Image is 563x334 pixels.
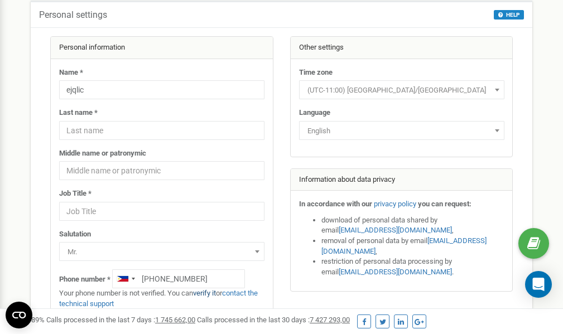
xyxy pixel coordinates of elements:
[193,289,216,297] a: verify it
[59,229,91,240] label: Salutation
[299,67,333,78] label: Time zone
[321,236,487,255] a: [EMAIL_ADDRESS][DOMAIN_NAME]
[303,123,501,139] span: English
[299,108,330,118] label: Language
[46,316,195,324] span: Calls processed in the last 7 days :
[291,169,513,191] div: Information about data privacy
[59,202,264,221] input: Job Title
[339,226,452,234] a: [EMAIL_ADDRESS][DOMAIN_NAME]
[59,289,258,308] a: contact the technical support
[197,316,350,324] span: Calls processed in the last 30 days :
[303,83,501,98] span: (UTC-11:00) Pacific/Midway
[155,316,195,324] u: 1 745 662,00
[339,268,452,276] a: [EMAIL_ADDRESS][DOMAIN_NAME]
[494,10,524,20] button: HELP
[59,148,146,159] label: Middle name or patronymic
[59,108,98,118] label: Last name *
[113,270,138,288] div: Telephone country code
[418,200,471,208] strong: you can request:
[291,37,513,59] div: Other settings
[525,271,552,298] div: Open Intercom Messenger
[59,274,110,285] label: Phone number *
[59,67,83,78] label: Name *
[112,269,245,288] input: +1-800-555-55-55
[299,200,372,208] strong: In accordance with our
[59,242,264,261] span: Mr.
[299,80,504,99] span: (UTC-11:00) Pacific/Midway
[321,215,504,236] li: download of personal data shared by email ,
[374,200,416,208] a: privacy policy
[6,302,32,328] button: Open CMP widget
[310,316,350,324] u: 7 427 293,00
[59,288,264,309] p: Your phone number is not verified. You can or
[59,121,264,140] input: Last name
[51,37,273,59] div: Personal information
[59,80,264,99] input: Name
[321,236,504,256] li: removal of personal data by email ,
[59,188,92,199] label: Job Title *
[321,256,504,277] li: restriction of personal data processing by email .
[63,244,261,260] span: Mr.
[299,121,504,140] span: English
[39,10,107,20] h5: Personal settings
[59,161,264,180] input: Middle name or patronymic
